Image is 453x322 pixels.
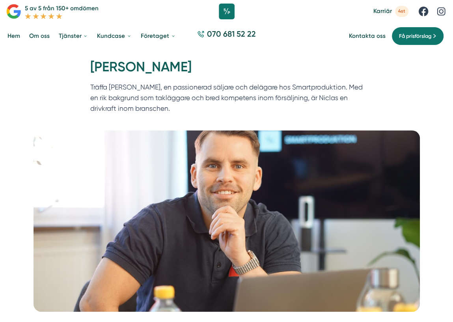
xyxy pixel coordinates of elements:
a: 070 681 52 22 [194,29,259,44]
a: Tjänster [57,26,89,46]
a: Kontakta oss [349,32,386,40]
a: Få prisförslag [391,27,444,45]
a: Kundcase [95,26,133,46]
span: Karriär [373,7,392,15]
img: Niclas Henriksson [34,130,420,312]
h1: [PERSON_NAME] [90,58,363,82]
a: Karriär 4st [373,6,408,17]
span: 070 681 52 22 [207,29,256,40]
a: Hem [6,26,22,46]
p: Träffa [PERSON_NAME], en passionerad säljare och delägare hos Smartproduktion. Med en rik bakgrun... [90,82,363,117]
p: 5 av 5 från 150+ omdömen [25,4,99,13]
a: Företaget [139,26,177,46]
a: Om oss [28,26,51,46]
span: 4st [395,6,408,17]
span: Få prisförslag [399,32,431,40]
